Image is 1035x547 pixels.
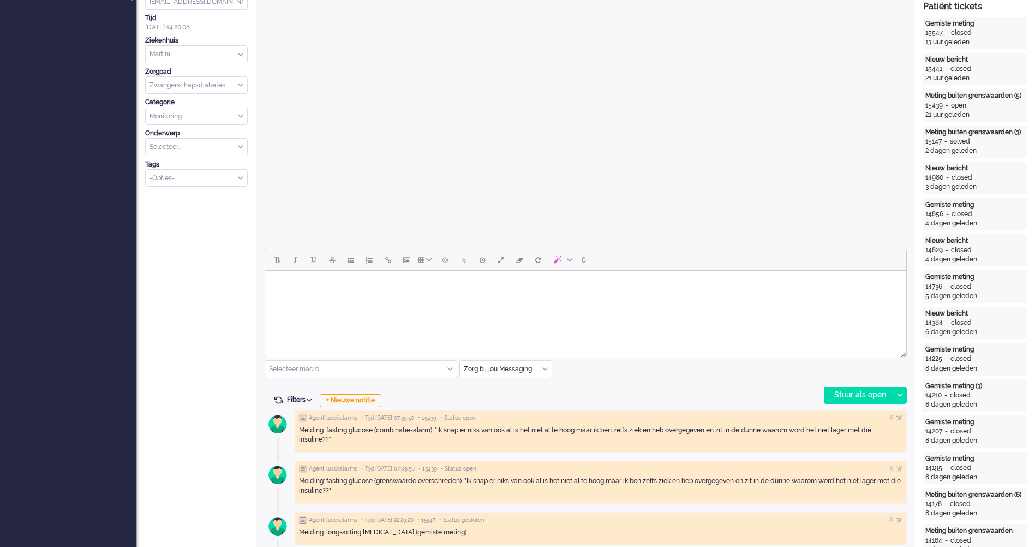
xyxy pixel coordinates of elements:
[925,19,1025,28] div: Gemiste meting
[440,414,476,422] span: • Status open
[925,292,1025,301] div: 5 dagen geleden
[942,500,950,509] div: -
[925,128,1025,137] div: Meting buiten grenswaarden (3)
[320,394,381,407] div: + Nieuwe notitie
[360,251,379,269] button: Numbered list
[950,137,970,146] div: solved
[925,427,942,436] div: 14207
[925,526,1025,536] div: Meting buiten grenswaarden
[925,55,1025,64] div: Nieuw bericht
[951,28,972,38] div: closed
[379,251,397,269] button: Insert/edit link
[342,251,360,269] button: Bullet list
[925,309,1025,318] div: Nieuw bericht
[943,101,951,110] div: -
[950,354,971,364] div: closed
[925,509,1025,518] div: 8 dagen geleden
[145,129,248,138] div: Onderwerp
[952,173,972,182] div: closed
[264,513,291,540] img: avatar
[265,271,906,348] iframe: Rich Text Area
[286,251,304,269] button: Italic
[439,516,484,524] span: • Status gesloten
[417,516,435,524] span: • 15547
[942,282,950,292] div: -
[925,418,1025,427] div: Gemiste meting
[925,255,1025,264] div: 4 dagen geleden
[925,210,943,219] div: 14856
[925,328,1025,337] div: 6 dagen geleden
[441,465,476,473] span: • Status open
[925,364,1025,373] div: 8 dagen geleden
[925,173,943,182] div: 14980
[510,251,529,269] button: Clear formatting
[925,28,943,38] div: 15547
[925,64,942,74] div: 15441
[323,251,342,269] button: Strikethrough
[925,146,1025,156] div: 2 dagen geleden
[145,169,248,187] div: Select Tags
[529,251,547,269] button: Reset content
[418,414,436,422] span: • 15439
[923,1,1027,13] div: Patiënt tickets
[925,110,1025,120] div: 21 uur geleden
[361,465,415,473] span: • Tijd [DATE] 07:09:50
[473,251,492,269] button: Delay message
[897,348,906,358] div: Resize
[145,14,248,32] div: [DATE] 14:20:08
[145,36,248,45] div: Ziekenhuis
[943,28,951,38] div: -
[950,64,971,74] div: closed
[943,318,951,328] div: -
[309,516,357,524] span: Agent lusciialarms
[943,246,951,255] div: -
[925,137,942,146] div: 15147
[299,528,902,537] div: Melding: long-acting [MEDICAL_DATA] (gemiste meting)
[952,210,972,219] div: closed
[145,160,248,169] div: Tags
[925,345,1025,354] div: Gemiste meting
[287,396,316,403] span: Filters
[436,251,454,269] button: Emoticons
[418,465,437,473] span: • 15439
[951,101,966,110] div: open
[943,173,952,182] div: -
[925,246,943,255] div: 14829
[267,251,286,269] button: Bold
[942,536,950,545] div: -
[299,465,307,473] img: ic_note_grey.svg
[925,182,1025,192] div: 3 dagen geleden
[492,251,510,269] button: Fullscreen
[397,251,416,269] button: Insert/edit image
[361,516,414,524] span: • Tijd [DATE] 22:29:20
[943,210,952,219] div: -
[925,74,1025,83] div: 21 uur geleden
[942,391,950,400] div: -
[925,91,1025,100] div: Meting buiten grenswaarden (5)
[925,272,1025,282] div: Gemiste meting
[264,461,291,489] img: avatar
[299,516,307,524] img: ic_note_grey.svg
[925,400,1025,409] div: 8 dagen geleden
[950,427,971,436] div: closed
[942,354,950,364] div: -
[942,137,950,146] div: -
[361,414,414,422] span: • Tijd [DATE] 07:39:50
[547,251,577,269] button: AI
[925,454,1025,463] div: Gemiste meting
[942,64,950,74] div: -
[925,473,1025,482] div: 8 dagen geleden
[925,536,942,545] div: 14164
[925,391,942,400] div: 14210
[309,414,357,422] span: Agent lusciialarms
[925,318,943,328] div: 14384
[950,500,971,509] div: closed
[264,411,291,438] img: avatar
[304,251,323,269] button: Underline
[416,251,436,269] button: Table
[299,414,307,422] img: ic_note_grey.svg
[824,387,893,403] div: Stuur als open
[925,164,1025,173] div: Nieuw bericht
[145,67,248,76] div: Zorgpad
[950,391,971,400] div: closed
